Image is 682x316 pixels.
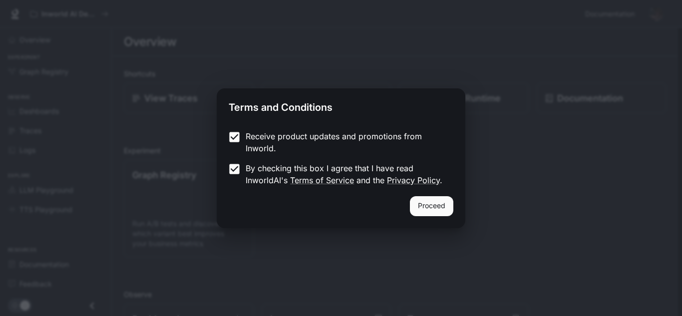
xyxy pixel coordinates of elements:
a: Terms of Service [290,175,354,185]
p: Receive product updates and promotions from Inworld. [246,130,445,154]
button: Proceed [410,196,453,216]
a: Privacy Policy [387,175,440,185]
h2: Terms and Conditions [217,88,465,122]
p: By checking this box I agree that I have read InworldAI's and the . [246,162,445,186]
